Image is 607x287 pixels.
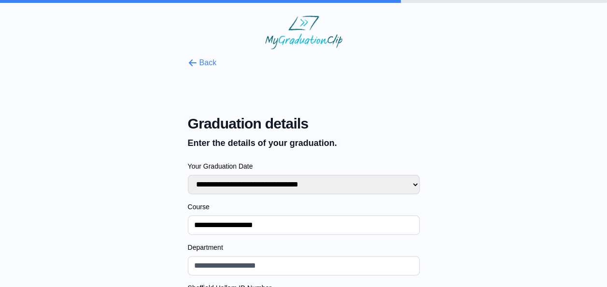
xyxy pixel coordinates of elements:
label: Department [188,243,420,252]
span: Graduation details [188,115,420,132]
label: Course [188,202,420,212]
img: MyGraduationClip [265,15,342,49]
p: Enter the details of your graduation. [188,136,420,150]
label: Your Graduation Date [188,161,420,171]
button: Back [188,57,217,69]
